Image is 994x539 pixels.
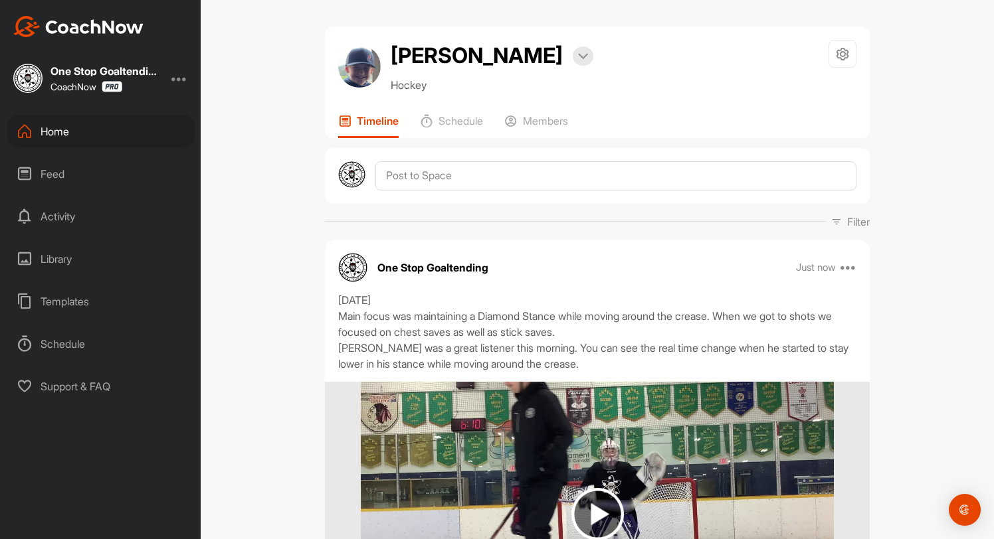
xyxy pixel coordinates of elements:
h2: [PERSON_NAME] [391,40,563,72]
p: Filter [847,214,870,230]
div: Schedule [7,327,195,360]
div: Home [7,115,195,148]
div: Open Intercom Messenger [949,494,981,526]
div: CoachNow [50,81,122,92]
p: Timeline [357,114,399,127]
img: avatar [338,253,367,282]
div: Activity [7,200,195,233]
img: arrow-down [578,53,588,60]
img: CoachNow [13,16,144,37]
div: Templates [7,285,195,318]
img: CoachNow Pro [102,81,122,92]
p: Just now [796,261,836,274]
p: Hockey [391,77,593,93]
div: One Stop Goaltending [50,66,157,76]
div: [DATE] Main focus was maintaining a Diamond Stance while moving around the crease. When we got to... [338,292,856,372]
div: Feed [7,157,195,191]
p: Schedule [439,114,483,127]
img: square_dd63dcaa2fae36c4e25aaf403537de18.jpg [13,64,43,93]
img: avatar [338,161,365,189]
p: One Stop Goaltending [377,260,488,275]
img: avatar [338,45,381,88]
div: Support & FAQ [7,370,195,403]
p: Members [523,114,568,127]
div: Library [7,242,195,275]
